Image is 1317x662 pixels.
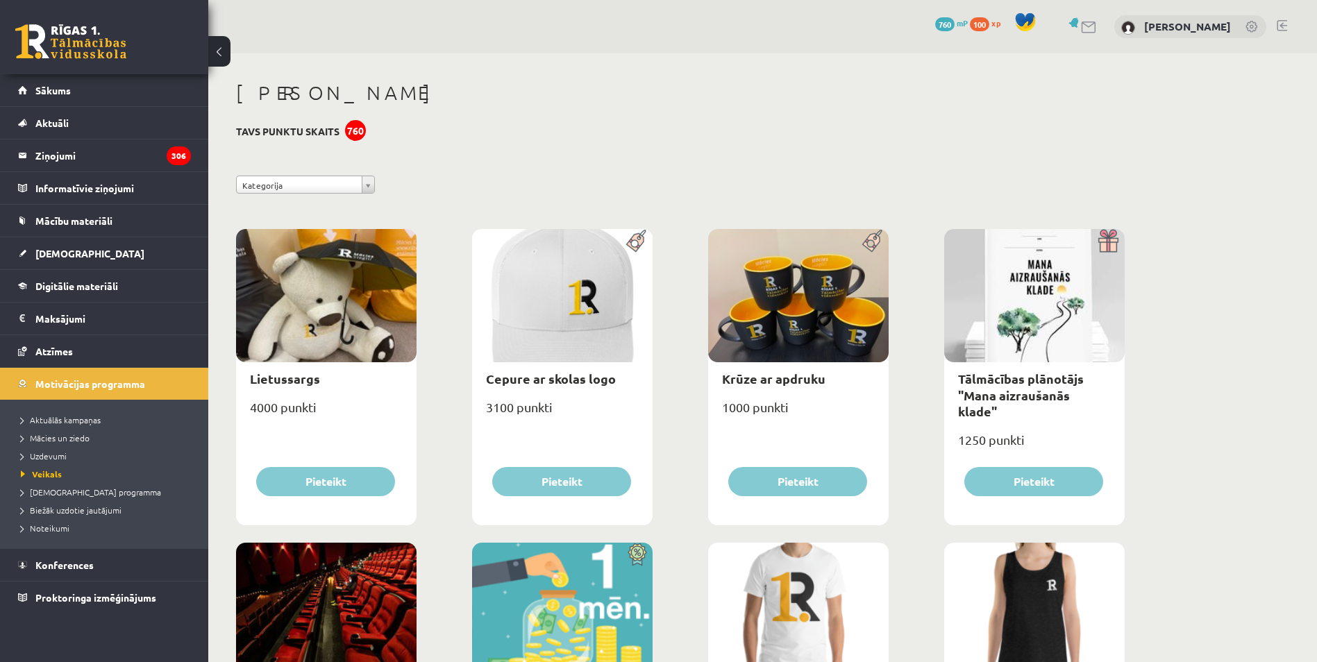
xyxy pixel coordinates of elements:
a: Digitālie materiāli [18,270,191,302]
a: Ziņojumi306 [18,139,191,171]
img: Populāra prece [621,229,653,253]
a: [PERSON_NAME] [1144,19,1231,33]
span: Proktoringa izmēģinājums [35,591,156,604]
a: Aktuāli [18,107,191,139]
a: Veikals [21,468,194,480]
div: 3100 punkti [472,396,653,430]
legend: Ziņojumi [35,139,191,171]
span: 100 [970,17,989,31]
span: Atzīmes [35,345,73,357]
a: Konferences [18,549,191,581]
div: 1250 punkti [944,428,1125,463]
a: [DEMOGRAPHIC_DATA] programma [21,486,194,498]
i: 306 [167,146,191,165]
legend: Maksājumi [35,303,191,334]
button: Pieteikt [728,467,867,496]
span: Aktuālās kampaņas [21,414,101,425]
img: Dmitrijs Poļakovs [1121,21,1135,35]
a: Aktuālās kampaņas [21,414,194,426]
div: 1000 punkti [708,396,889,430]
a: Krūze ar apdruku [722,371,825,387]
button: Pieteikt [492,467,631,496]
a: Cepure ar skolas logo [486,371,616,387]
a: Motivācijas programma [18,368,191,400]
legend: Informatīvie ziņojumi [35,172,191,204]
span: [DEMOGRAPHIC_DATA] [35,247,144,260]
img: Populāra prece [857,229,889,253]
span: Konferences [35,559,94,571]
a: 100 xp [970,17,1007,28]
a: Maksājumi [18,303,191,334]
a: Biežāk uzdotie jautājumi [21,504,194,516]
div: 760 [345,120,366,141]
span: mP [957,17,968,28]
span: Digitālie materiāli [35,280,118,292]
a: Atzīmes [18,335,191,367]
button: Pieteikt [964,467,1103,496]
img: Atlaide [621,543,653,566]
span: Aktuāli [35,117,69,129]
a: 760 mP [935,17,968,28]
a: Proktoringa izmēģinājums [18,582,191,613]
a: Rīgas 1. Tālmācības vidusskola [15,24,126,59]
a: Uzdevumi [21,450,194,462]
span: Kategorija [242,176,356,194]
img: Dāvana ar pārsteigumu [1093,229,1125,253]
span: Noteikumi [21,523,69,534]
button: Pieteikt [256,467,395,496]
a: Noteikumi [21,522,194,534]
a: Mācību materiāli [18,205,191,237]
span: Veikals [21,468,62,479]
h3: Tavs punktu skaits [236,126,339,137]
span: Mācies un ziedo [21,432,90,443]
span: Uzdevumi [21,450,67,461]
h1: [PERSON_NAME] [236,81,1125,105]
a: Kategorija [236,176,375,194]
a: [DEMOGRAPHIC_DATA] [18,237,191,269]
span: Sākums [35,84,71,96]
span: Mācību materiāli [35,214,112,227]
span: [DEMOGRAPHIC_DATA] programma [21,486,161,498]
span: xp [991,17,1000,28]
a: Informatīvie ziņojumi [18,172,191,204]
a: Sākums [18,74,191,106]
a: Mācies un ziedo [21,432,194,444]
a: Tālmācības plānotājs "Mana aizraušanās klade" [958,371,1084,419]
span: 760 [935,17,955,31]
div: 4000 punkti [236,396,417,430]
a: Lietussargs [250,371,320,387]
span: Biežāk uzdotie jautājumi [21,504,121,516]
span: Motivācijas programma [35,377,145,390]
